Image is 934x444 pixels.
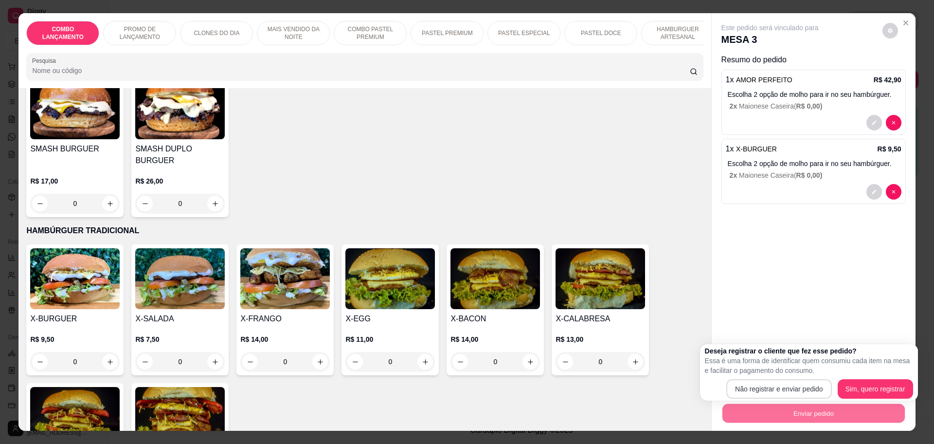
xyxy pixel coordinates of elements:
[342,25,398,41] p: COMBO PASTEL PREMIUM
[135,143,225,166] h4: SMASH DUPLO BURGUER
[240,313,330,325] h4: X-FRANGO
[30,248,120,309] img: product-image
[728,159,901,168] p: Escolha 2 opção de molho para ir no seu hambúrguer.
[194,29,239,37] p: CLONES DO DIA
[581,29,621,37] p: PASTEL DOCE
[26,225,703,237] p: HAMBÚRGUER TRADICIONAL
[722,404,904,423] button: Enviar pedido
[730,102,739,110] span: 2 x
[728,90,901,99] p: Escolha 2 opção de molho para ir no seu hambúrguer.
[30,78,120,139] img: product-image
[730,170,901,180] p: Maionese Caseira (
[866,184,882,200] button: decrease-product-quantity
[866,115,882,130] button: decrease-product-quantity
[498,29,550,37] p: PASTEL ESPECIAL
[705,346,913,356] h2: Deseja registrar o cliente que fez esse pedido?
[345,334,435,344] p: R$ 11,00
[135,313,225,325] h4: X-SALADA
[30,334,120,344] p: R$ 9,50
[796,102,823,110] span: R$ 0,00 )
[882,23,898,38] button: decrease-product-quantity
[240,334,330,344] p: R$ 14,00
[30,143,120,155] h4: SMASH BURGUER
[422,29,473,37] p: PASTEL PREMIUM
[345,248,435,309] img: product-image
[137,196,153,211] button: decrease-product-quantity
[345,313,435,325] h4: X-EGG
[736,145,777,153] span: X-BURGUER
[556,334,645,344] p: R$ 13,00
[450,248,540,309] img: product-image
[135,78,225,139] img: product-image
[649,25,706,41] p: HAMBURGUER ARTESANAL
[736,76,792,84] span: AMOR PERFEITO
[878,144,901,154] p: R$ 9,50
[730,171,739,179] span: 2 x
[726,74,792,86] p: 1 x
[32,66,689,75] input: Pesquisa
[898,15,914,31] button: Close
[450,313,540,325] h4: X-BACON
[35,25,91,41] p: COMBO LANÇAMENTO
[726,379,832,399] button: Não registrar e enviar pedido
[30,313,120,325] h4: X-BURGUER
[30,176,120,186] p: R$ 17,00
[838,379,913,399] button: Sim, quero registrar
[450,334,540,344] p: R$ 14,00
[726,143,777,155] p: 1 x
[135,334,225,344] p: R$ 7,50
[886,115,901,130] button: decrease-product-quantity
[102,196,118,211] button: increase-product-quantity
[265,25,322,41] p: MAIS VENDIDO DA NOITE
[721,33,819,46] p: MESA 3
[240,248,330,309] img: product-image
[796,171,823,179] span: R$ 0,00 )
[32,196,48,211] button: decrease-product-quantity
[874,75,901,85] p: R$ 42,90
[111,25,168,41] p: PROMO DE LANÇAMENTO
[705,356,913,375] p: Essa é uma forma de identificar quem consumiu cada item na mesa e facilitar o pagamento do consumo.
[135,176,225,186] p: R$ 26,00
[886,184,901,200] button: decrease-product-quantity
[730,101,901,111] p: Maionese Caseira (
[32,56,59,65] label: Pesquisa
[556,313,645,325] h4: X-CALABRESA
[556,248,645,309] img: product-image
[135,248,225,309] img: product-image
[721,23,819,33] p: Este pedido será vinculado para
[207,196,223,211] button: increase-product-quantity
[721,54,906,66] p: Resumo do pedido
